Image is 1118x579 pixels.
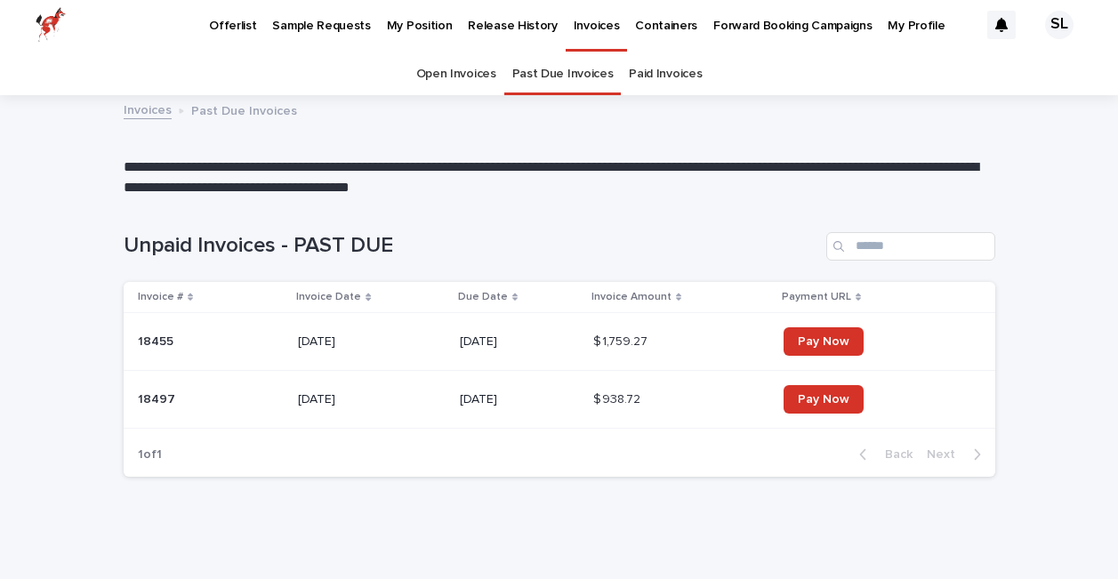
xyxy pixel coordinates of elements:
[784,385,864,414] a: Pay Now
[927,448,966,461] span: Next
[124,313,995,371] tr: 1845518455 [DATE][DATE]$ 1,759.27$ 1,759.27 Pay Now
[920,446,995,462] button: Next
[782,287,851,307] p: Payment URL
[298,334,446,350] p: [DATE]
[460,392,579,407] p: [DATE]
[874,448,913,461] span: Back
[798,335,849,348] span: Pay Now
[124,233,819,259] h1: Unpaid Invoices - PAST DUE
[784,327,864,356] a: Pay Now
[36,7,66,43] img: zttTXibQQrCfv9chImQE
[138,287,183,307] p: Invoice #
[124,99,172,119] a: Invoices
[798,393,849,406] span: Pay Now
[138,331,177,350] p: 18455
[458,287,508,307] p: Due Date
[296,287,361,307] p: Invoice Date
[629,53,702,95] a: Paid Invoices
[138,389,179,407] p: 18497
[1045,11,1074,39] div: SL
[512,53,614,95] a: Past Due Invoices
[124,433,176,477] p: 1 of 1
[593,389,644,407] p: $ 938.72
[298,392,446,407] p: [DATE]
[591,287,672,307] p: Invoice Amount
[826,232,995,261] input: Search
[593,331,651,350] p: $ 1,759.27
[191,100,297,119] p: Past Due Invoices
[416,53,496,95] a: Open Invoices
[845,446,920,462] button: Back
[124,371,995,429] tr: 1849718497 [DATE][DATE]$ 938.72$ 938.72 Pay Now
[460,334,579,350] p: [DATE]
